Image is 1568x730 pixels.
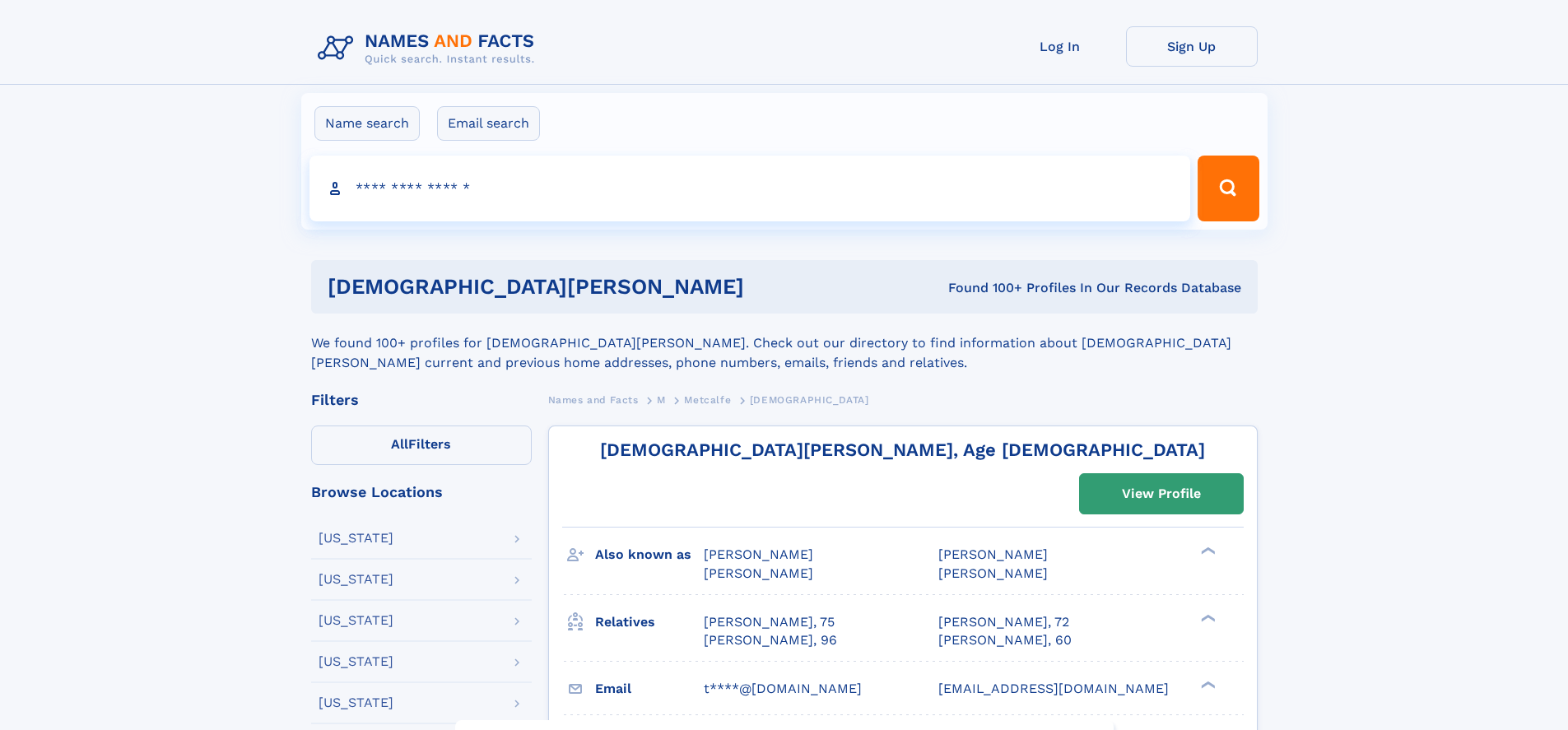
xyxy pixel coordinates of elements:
div: ❯ [1197,546,1217,556]
div: View Profile [1122,475,1201,513]
div: [US_STATE] [319,614,393,627]
div: ❯ [1197,679,1217,690]
a: [PERSON_NAME], 72 [938,613,1069,631]
button: Search Button [1198,156,1259,221]
a: Metcalfe [684,389,731,410]
span: M [657,394,666,406]
label: Filters [311,425,532,465]
a: [DEMOGRAPHIC_DATA][PERSON_NAME], Age [DEMOGRAPHIC_DATA] [600,439,1205,460]
a: [PERSON_NAME], 60 [938,631,1072,649]
label: Email search [437,106,540,141]
a: View Profile [1080,474,1243,514]
h3: Email [595,675,704,703]
div: ❯ [1197,612,1217,623]
span: [PERSON_NAME] [938,546,1048,562]
span: [PERSON_NAME] [704,565,813,581]
label: Name search [314,106,420,141]
div: Browse Locations [311,485,532,500]
div: [US_STATE] [319,696,393,709]
span: [DEMOGRAPHIC_DATA] [750,394,869,406]
h3: Also known as [595,541,704,569]
a: Log In [994,26,1126,67]
a: Sign Up [1126,26,1258,67]
a: Names and Facts [548,389,639,410]
img: Logo Names and Facts [311,26,548,71]
a: M [657,389,666,410]
div: [US_STATE] [319,655,393,668]
span: [EMAIL_ADDRESS][DOMAIN_NAME] [938,681,1169,696]
span: [PERSON_NAME] [704,546,813,562]
div: [US_STATE] [319,573,393,586]
a: [PERSON_NAME], 96 [704,631,837,649]
span: Metcalfe [684,394,731,406]
a: [PERSON_NAME], 75 [704,613,835,631]
span: All [391,436,408,452]
input: search input [309,156,1191,221]
span: [PERSON_NAME] [938,565,1048,581]
h1: [DEMOGRAPHIC_DATA][PERSON_NAME] [328,277,846,297]
div: Found 100+ Profiles In Our Records Database [846,279,1241,297]
h3: Relatives [595,608,704,636]
div: [US_STATE] [319,532,393,545]
div: Filters [311,393,532,407]
div: We found 100+ profiles for [DEMOGRAPHIC_DATA][PERSON_NAME]. Check out our directory to find infor... [311,314,1258,373]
